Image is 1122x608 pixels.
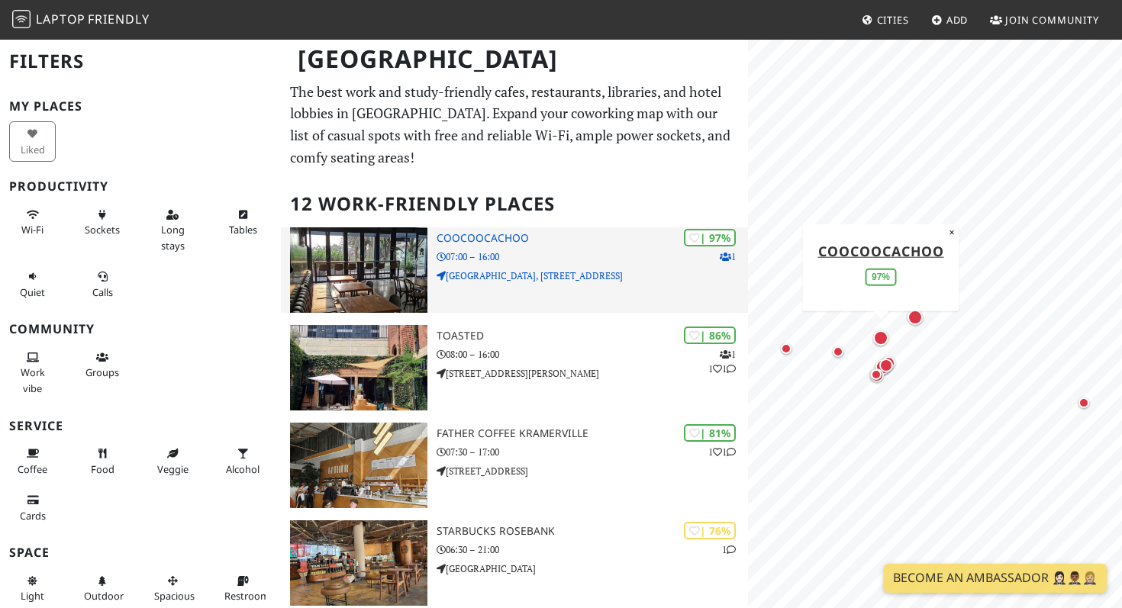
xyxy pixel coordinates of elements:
[220,441,266,481] button: Alcohol
[9,202,56,243] button: Wi-Fi
[1005,13,1099,27] span: Join Community
[12,7,150,34] a: LaptopFriendly LaptopFriendly
[437,561,748,576] p: [GEOGRAPHIC_DATA]
[684,327,736,344] div: | 86%
[157,462,189,476] span: Veggie
[290,227,427,313] img: Coocoocachoo
[818,241,944,259] a: Coocoocachoo
[437,445,748,459] p: 07:30 – 17:00
[9,545,272,560] h3: Space
[36,11,85,27] span: Laptop
[9,179,272,194] h3: Productivity
[856,6,915,34] a: Cities
[9,345,56,401] button: Work vibe
[79,264,126,304] button: Calls
[12,10,31,28] img: LaptopFriendly
[281,520,749,606] a: Starbucks Rosebank | 76% 1 Starbucks Rosebank 06:30 – 21:00 [GEOGRAPHIC_DATA]
[220,202,266,243] button: Tables
[85,365,119,379] span: Group tables
[437,427,748,440] h3: Father Coffee Kramerville
[884,564,1107,593] a: Become an Ambassador 🤵🏻‍♀️🤵🏾‍♂️🤵🏼‍♀️
[79,441,126,481] button: Food
[20,285,45,299] span: Quiet
[876,355,896,375] div: Map marker
[9,38,272,85] h2: Filters
[708,445,736,459] p: 1 1
[20,509,46,523] span: Credit cards
[872,356,894,378] div: Map marker
[9,419,272,433] h3: Service
[437,366,748,381] p: [STREET_ADDRESS][PERSON_NAME]
[150,441,196,481] button: Veggie
[437,525,748,538] h3: Starbucks Rosebank
[437,269,748,283] p: [GEOGRAPHIC_DATA], [STREET_ADDRESS]
[437,232,748,245] h3: Coocoocachoo
[867,365,887,385] div: Map marker
[229,223,257,236] span: Work-friendly tables
[88,11,149,27] span: Friendly
[946,13,969,27] span: Add
[437,464,748,478] p: [STREET_ADDRESS]
[9,441,56,481] button: Coffee
[684,522,736,539] div: | 76%
[281,325,749,410] a: Toasted | 86% 111 Toasted 08:00 – 16:00 [STREET_ADDRESS][PERSON_NAME]
[18,462,47,476] span: Coffee
[21,223,44,236] span: Stable Wi-Fi
[437,542,748,557] p: 06:30 – 21:00
[290,181,740,227] h2: 12 Work-Friendly Places
[722,542,736,557] p: 1
[944,224,959,240] button: Close popup
[161,223,185,252] span: Long stays
[866,268,896,285] div: 97%
[9,264,56,304] button: Quiet
[281,423,749,508] a: Father Coffee Kramerville | 81% 11 Father Coffee Kramerville 07:30 – 17:00 [STREET_ADDRESS]
[84,589,124,603] span: Outdoor area
[877,13,909,27] span: Cities
[437,249,748,264] p: 07:00 – 16:00
[708,347,736,376] p: 1 1 1
[281,227,749,313] a: Coocoocachoo | 97% 1 Coocoocachoo 07:00 – 16:00 [GEOGRAPHIC_DATA], [STREET_ADDRESS]
[684,229,736,246] div: | 97%
[91,462,114,476] span: Food
[226,462,260,476] span: Alcohol
[904,307,926,328] div: Map marker
[879,353,898,373] div: Map marker
[684,424,736,442] div: | 81%
[829,343,847,361] div: Map marker
[154,589,195,603] span: Spacious
[290,423,427,508] img: Father Coffee Kramerville
[21,365,45,394] span: People working
[79,345,126,385] button: Groups
[79,202,126,243] button: Sockets
[925,6,975,34] a: Add
[92,285,113,299] span: Video/audio calls
[9,322,272,336] h3: Community
[285,38,746,80] h1: [GEOGRAPHIC_DATA]
[1075,394,1093,412] div: Map marker
[984,6,1105,34] a: Join Community
[290,325,427,410] img: Toasted
[85,223,120,236] span: Power sockets
[21,589,44,603] span: Natural light
[867,365,885,384] div: Map marker
[437,347,748,362] p: 08:00 – 16:00
[290,520,427,606] img: Starbucks Rosebank
[870,327,891,349] div: Map marker
[9,99,272,114] h3: My Places
[150,202,196,258] button: Long stays
[290,81,740,169] p: The best work and study-friendly cafes, restaurants, libraries, and hotel lobbies in [GEOGRAPHIC_...
[224,589,269,603] span: Restroom
[9,487,56,528] button: Cards
[437,330,748,343] h3: Toasted
[777,339,795,358] div: Map marker
[720,249,736,264] p: 1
